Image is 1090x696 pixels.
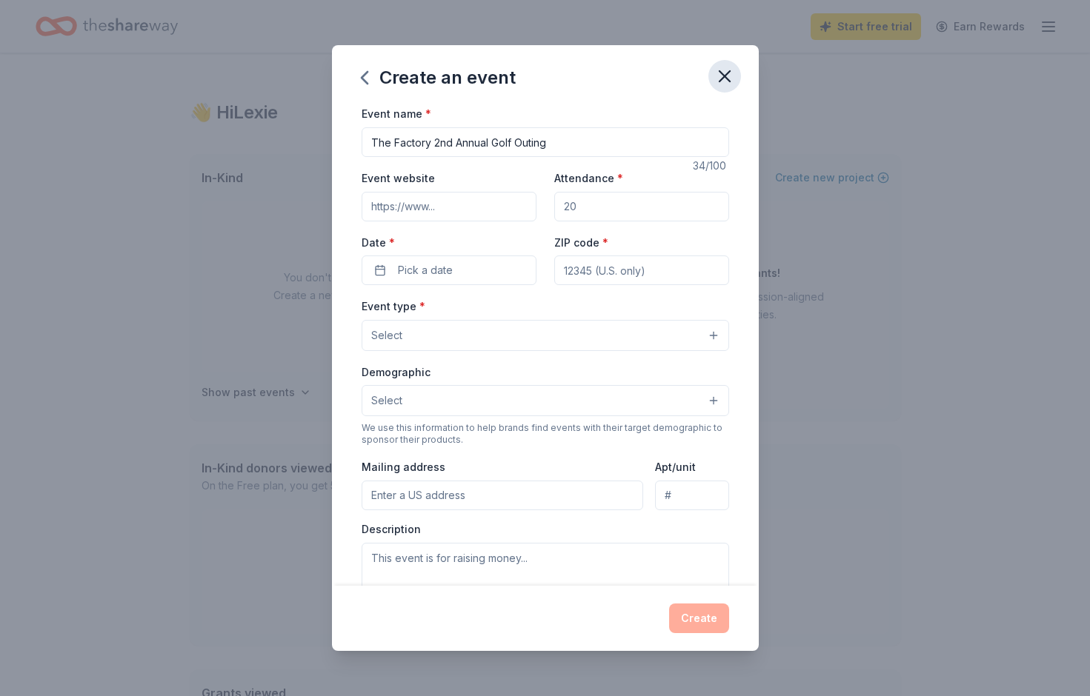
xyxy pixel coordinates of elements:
[554,255,729,285] input: 12345 (U.S. only)
[362,66,516,90] div: Create an event
[362,107,431,121] label: Event name
[362,522,421,537] label: Description
[554,235,608,250] label: ZIP code
[398,261,453,279] span: Pick a date
[371,327,402,344] span: Select
[554,192,729,221] input: 20
[554,171,623,186] label: Attendance
[362,171,435,186] label: Event website
[362,235,536,250] label: Date
[362,299,425,314] label: Event type
[362,192,536,221] input: https://www...
[655,481,728,510] input: #
[362,460,445,475] label: Mailing address
[362,255,536,285] button: Pick a date
[362,385,729,416] button: Select
[655,460,696,475] label: Apt/unit
[362,422,729,446] div: We use this information to help brands find events with their target demographic to sponsor their...
[693,157,729,175] div: 34 /100
[362,365,431,380] label: Demographic
[362,320,729,351] button: Select
[371,392,402,409] span: Select
[362,127,729,157] input: Spring Fundraiser
[362,481,644,510] input: Enter a US address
